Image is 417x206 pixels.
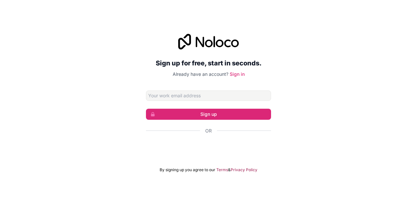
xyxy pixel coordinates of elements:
[173,71,228,77] span: Already have an account?
[231,167,257,172] a: Privacy Policy
[216,167,228,172] a: Terms
[205,128,212,134] span: Or
[160,167,215,172] span: By signing up you agree to our
[230,71,245,77] a: Sign in
[228,167,231,172] span: &
[146,90,271,101] input: Email address
[146,57,271,69] h2: Sign up for free, start in seconds.
[146,109,271,120] button: Sign up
